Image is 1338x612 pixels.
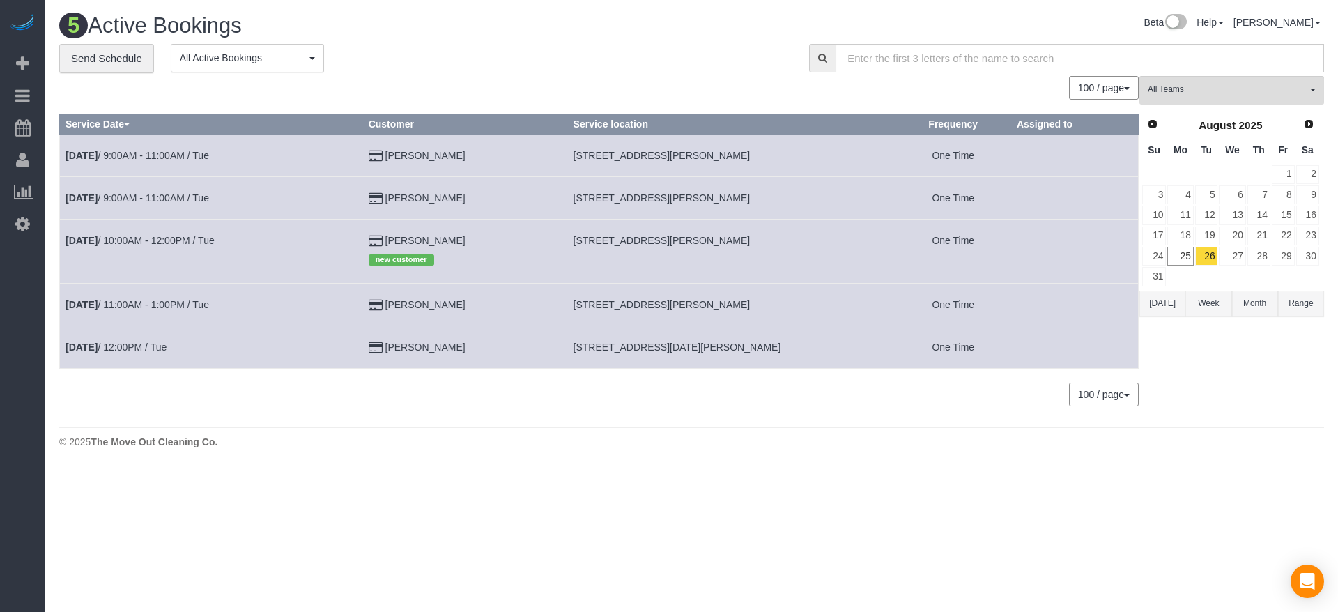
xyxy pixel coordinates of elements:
span: Saturday [1302,144,1314,155]
b: [DATE] [66,342,98,353]
a: 29 [1272,247,1295,266]
div: © 2025 [59,435,1324,449]
a: 22 [1272,227,1295,245]
b: [DATE] [66,150,98,161]
a: 20 [1219,227,1245,245]
a: 21 [1247,227,1270,245]
a: 16 [1296,206,1319,224]
i: Credit Card Payment [369,343,383,353]
a: 11 [1167,206,1193,224]
button: All Teams [1139,76,1324,105]
td: Schedule date [60,176,363,219]
a: 23 [1296,227,1319,245]
a: 7 [1247,185,1270,204]
a: 3 [1142,185,1166,204]
nav: Pagination navigation [1070,76,1139,100]
a: 15 [1272,206,1295,224]
td: Service location [567,134,895,176]
a: Beta [1144,17,1187,28]
span: [STREET_ADDRESS][PERSON_NAME] [574,299,751,310]
span: Sunday [1148,144,1160,155]
span: [STREET_ADDRESS][PERSON_NAME] [574,192,751,204]
td: Customer [362,326,567,369]
span: [STREET_ADDRESS][DATE][PERSON_NAME] [574,342,781,353]
span: 2025 [1238,119,1262,131]
a: 30 [1296,247,1319,266]
td: Schedule date [60,219,363,283]
button: All Active Bookings [171,44,324,72]
span: new customer [369,254,434,266]
button: 100 / page [1069,383,1139,406]
a: 4 [1167,185,1193,204]
b: [DATE] [66,192,98,204]
a: 28 [1247,247,1270,266]
nav: Pagination navigation [1070,383,1139,406]
a: 10 [1142,206,1166,224]
button: Month [1232,291,1278,316]
td: Schedule date [60,326,363,369]
i: Credit Card Payment [369,194,383,204]
a: [DATE]/ 11:00AM - 1:00PM / Tue [66,299,209,310]
a: 12 [1195,206,1218,224]
td: Service location [567,284,895,326]
th: Assigned to [1010,114,1138,134]
td: Customer [362,284,567,326]
th: Service Date [60,114,363,134]
a: [DATE]/ 12:00PM / Tue [66,342,167,353]
strong: The Move Out Cleaning Co. [91,436,217,447]
td: Assigned to [1010,219,1138,283]
span: [STREET_ADDRESS][PERSON_NAME] [574,235,751,246]
button: Range [1278,291,1324,316]
h1: Active Bookings [59,14,682,38]
span: Prev [1147,118,1158,130]
img: Automaid Logo [8,14,36,33]
td: Service location [567,326,895,369]
a: [PERSON_NAME] [385,299,466,310]
span: [STREET_ADDRESS][PERSON_NAME] [574,150,751,161]
button: 100 / page [1069,76,1139,100]
th: Frequency [895,114,1010,134]
span: All Active Bookings [180,51,306,65]
th: Customer [362,114,567,134]
a: Help [1197,17,1224,28]
span: All Teams [1148,84,1307,95]
a: [DATE]/ 9:00AM - 11:00AM / Tue [66,150,209,161]
i: Credit Card Payment [369,236,383,246]
td: Customer [362,219,567,283]
td: Frequency [895,326,1010,369]
a: 27 [1219,247,1245,266]
a: 18 [1167,227,1193,245]
span: Thursday [1253,144,1265,155]
i: Credit Card Payment [369,151,383,161]
button: [DATE] [1139,291,1185,316]
b: [DATE] [66,299,98,310]
a: 2 [1296,165,1319,184]
a: Next [1299,115,1318,135]
a: [PERSON_NAME] [385,150,466,161]
a: [PERSON_NAME] [385,235,466,246]
a: Prev [1143,115,1162,135]
a: [PERSON_NAME] [385,342,466,353]
a: 25 [1167,247,1193,266]
a: 13 [1219,206,1245,224]
a: [DATE]/ 10:00AM - 12:00PM / Tue [66,235,215,246]
span: Wednesday [1225,144,1240,155]
span: Tuesday [1201,144,1212,155]
span: August [1199,119,1236,131]
a: 8 [1272,185,1295,204]
a: 24 [1142,247,1166,266]
a: Send Schedule [59,44,154,73]
a: [PERSON_NAME] [385,192,466,204]
a: [PERSON_NAME] [1233,17,1321,28]
td: Customer [362,134,567,176]
td: Service location [567,219,895,283]
td: Frequency [895,134,1010,176]
td: Frequency [895,176,1010,219]
th: Service location [567,114,895,134]
span: Friday [1278,144,1288,155]
a: 5 [1195,185,1218,204]
span: Next [1303,118,1314,130]
a: 19 [1195,227,1218,245]
input: Enter the first 3 letters of the name to search [836,44,1324,72]
a: 6 [1219,185,1245,204]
